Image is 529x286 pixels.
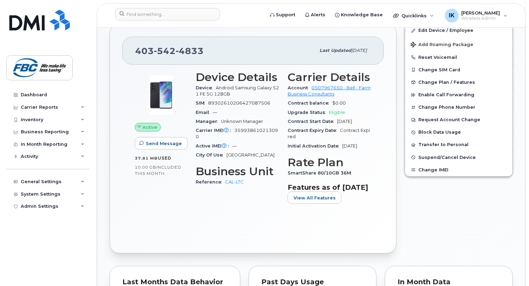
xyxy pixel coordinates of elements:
span: Device [196,85,216,90]
span: City Of Use [196,152,226,158]
span: Manager [196,119,221,124]
span: Carrier IMEI [196,128,234,133]
button: Add Roaming Package [405,37,512,51]
span: 37.81 MB [135,156,158,161]
span: Send Message [146,140,182,147]
button: Request Account Change [405,114,512,126]
span: Email [196,110,213,115]
span: Last updated [319,48,351,53]
span: 542 [154,46,176,56]
span: Account [288,85,312,90]
div: Past Days Usage [261,279,364,286]
span: — [232,143,237,149]
a: 0507967650 - Bell - Farm Business Consultants [288,85,371,97]
a: Alerts [300,8,330,22]
span: 403 [135,46,204,56]
span: Alerts [311,11,325,18]
a: Support [265,8,300,22]
button: Send Message [135,137,188,150]
span: [GEOGRAPHIC_DATA] [226,152,275,158]
span: [DATE] [337,119,352,124]
h3: Carrier Details [288,71,371,83]
span: [DATE] [351,48,367,53]
button: Enable Call Forwarding [405,89,512,101]
button: Change SIM Card [405,64,512,76]
h3: Rate Plan [288,156,371,169]
span: included this month [135,164,182,176]
span: Change Plan / Features [418,80,475,85]
span: Support [276,11,295,18]
a: CAL-LTC [225,179,244,185]
div: Ibrahim Kabir [440,9,512,23]
button: Block Data Usage [405,126,512,138]
h3: Business Unit [196,165,279,178]
span: [DATE] [342,143,357,149]
img: image20231002-3703462-abbrul.jpeg [140,74,182,116]
span: SmartShare 80/10GB 36M [288,170,355,176]
span: $0.00 [332,100,346,106]
span: [PERSON_NAME] [462,10,500,16]
button: Suspend/Cancel Device [405,151,512,164]
button: Change Phone Number [405,101,512,114]
span: Unknown Manager [221,119,263,124]
span: Enable Call Forwarding [418,92,474,98]
button: Change IMEI [405,164,512,176]
button: Change Plan / Features [405,76,512,89]
span: Contract Expiry Date [288,128,340,133]
span: Quicklinks [401,13,427,18]
span: Add Roaming Package [411,42,473,48]
button: View All Features [288,191,342,204]
span: 89302610206427087506 [208,100,270,106]
span: Initial Activation Date [288,143,342,149]
div: In Month Data [398,279,500,286]
span: — [213,110,217,115]
span: Reference [196,179,225,185]
input: Find something... [115,8,220,20]
button: Transfer to Personal [405,138,512,151]
h3: Features as of [DATE] [288,183,371,191]
span: Wireless Admin [462,16,500,21]
span: Contract Start Date [288,119,337,124]
span: SIM [196,100,208,106]
span: Contract balance [288,100,332,106]
span: used [158,155,171,161]
div: Quicklinks [388,9,439,23]
h3: Device Details [196,71,279,83]
span: Suspend/Cancel Device [418,155,476,160]
span: Eligible [329,110,345,115]
span: Android Samsung Galaxy S21 FE 5G 128GB [196,85,279,97]
span: Active [143,124,158,131]
a: Knowledge Base [330,8,388,22]
span: 10.00 GB [135,165,156,170]
span: Active IMEI [196,143,232,149]
span: View All Features [294,195,336,201]
span: 359938610213090 [196,128,278,139]
span: IK [449,11,455,20]
button: Reset Voicemail [405,51,512,64]
a: Edit Device / Employee [405,24,512,37]
span: Upgrade Status [288,110,329,115]
span: 4833 [176,46,204,56]
span: Knowledge Base [341,11,383,18]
